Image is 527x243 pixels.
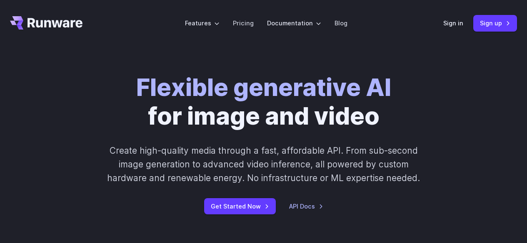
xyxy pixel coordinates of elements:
a: Sign in [443,18,463,28]
a: Get Started Now [204,198,276,214]
p: Create high-quality media through a fast, affordable API. From sub-second image generation to adv... [101,144,426,185]
h1: for image and video [136,73,391,130]
a: Sign up [473,15,517,31]
label: Documentation [267,18,321,28]
a: Pricing [233,18,254,28]
strong: Flexible generative AI [136,73,391,102]
a: Blog [335,18,347,28]
a: API Docs [289,201,323,211]
a: Go to / [10,16,82,29]
label: Features [185,18,220,28]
